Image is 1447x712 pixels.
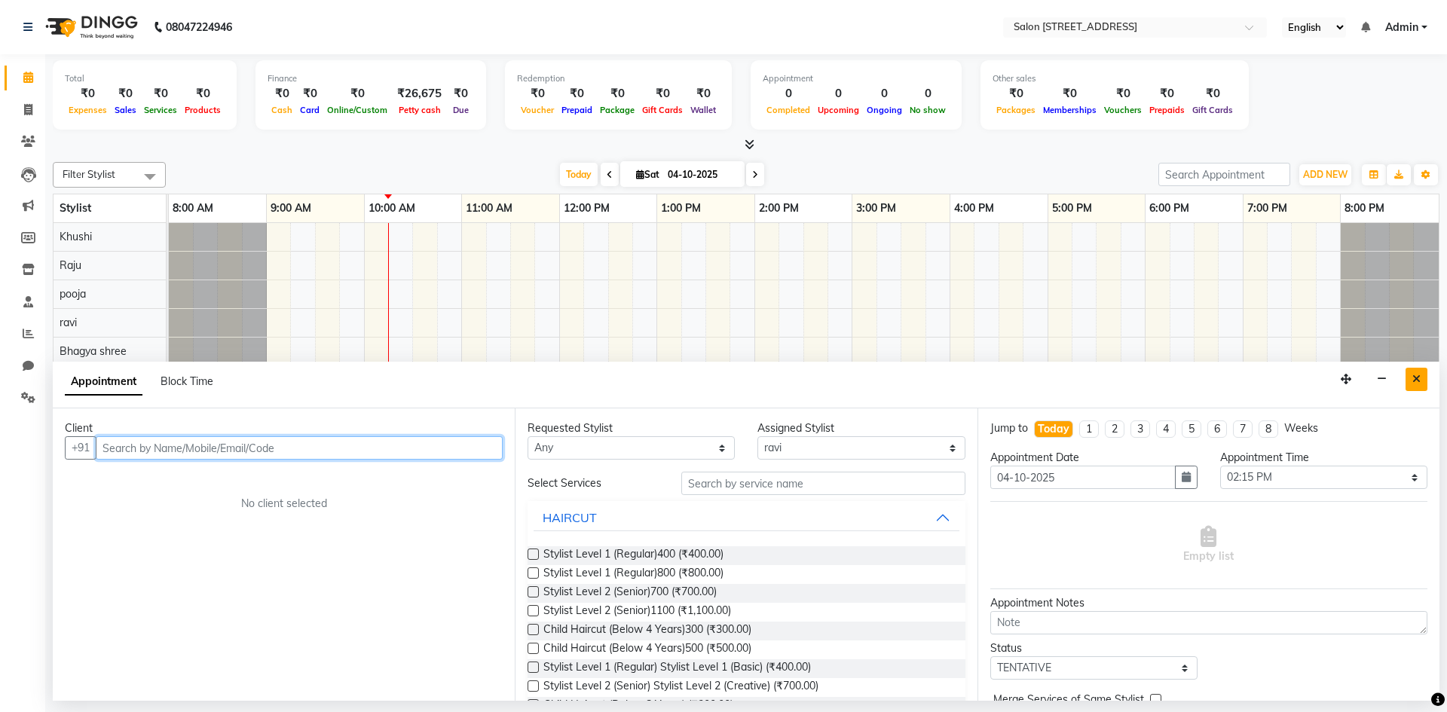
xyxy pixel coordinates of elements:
div: Weeks [1284,420,1318,436]
div: Total [65,72,225,85]
div: ₹0 [1039,85,1100,102]
li: 6 [1207,420,1227,438]
input: Search by Name/Mobile/Email/Code [96,436,503,460]
div: Finance [268,72,474,85]
div: ₹0 [140,85,181,102]
span: Gift Cards [1188,105,1237,115]
a: 12:00 PM [560,197,613,219]
div: ₹0 [296,85,323,102]
span: Merge Services of Same Stylist [993,692,1144,710]
span: Ongoing [863,105,906,115]
span: Child Haircut (Below 4 Years)500 (₹500.00) [543,640,751,659]
span: Stylist Level 2 (Senior)700 (₹700.00) [543,584,717,603]
span: Appointment [65,368,142,396]
button: ADD NEW [1299,164,1351,185]
input: 2025-10-04 [663,163,739,186]
span: Sales [111,105,140,115]
div: ₹26,675 [391,85,448,102]
a: 5:00 PM [1048,197,1096,219]
div: 0 [763,85,814,102]
span: Khushi [60,230,92,243]
span: Online/Custom [323,105,391,115]
span: Products [181,105,225,115]
span: Expenses [65,105,111,115]
a: 2:00 PM [755,197,803,219]
span: Today [560,163,598,186]
div: 0 [906,85,950,102]
li: 2 [1105,420,1124,438]
span: Prepaid [558,105,596,115]
div: Today [1038,421,1069,437]
span: Vouchers [1100,105,1146,115]
button: +91 [65,436,96,460]
div: Jump to [990,420,1028,436]
button: HAIRCUT [534,504,959,531]
div: HAIRCUT [543,509,597,527]
div: ₹0 [111,85,140,102]
input: yyyy-mm-dd [990,466,1176,489]
div: Appointment [763,72,950,85]
span: Cash [268,105,296,115]
a: 8:00 AM [169,197,217,219]
span: Completed [763,105,814,115]
span: ravi [60,316,77,329]
span: ADD NEW [1303,169,1348,180]
span: Memberships [1039,105,1100,115]
a: 4:00 PM [950,197,998,219]
span: Packages [993,105,1039,115]
div: ₹0 [448,85,474,102]
span: Stylist Level 1 (Regular)800 (₹800.00) [543,565,723,584]
div: Status [990,640,1198,656]
div: Client [65,420,503,436]
div: Redemption [517,72,720,85]
li: 3 [1130,420,1150,438]
span: Card [296,105,323,115]
input: Search by service name [681,472,965,495]
span: Upcoming [814,105,863,115]
li: 8 [1259,420,1278,438]
div: Appointment Time [1220,450,1427,466]
a: 10:00 AM [365,197,419,219]
div: ₹0 [65,85,111,102]
span: Bhagya shree [60,344,127,358]
div: Select Services [516,475,669,491]
div: ₹0 [181,85,225,102]
span: Block Time [161,374,213,388]
div: ₹0 [558,85,596,102]
span: Wallet [687,105,720,115]
a: 6:00 PM [1146,197,1193,219]
div: ₹0 [993,85,1039,102]
li: 1 [1079,420,1099,438]
span: Voucher [517,105,558,115]
span: Filter Stylist [63,168,115,180]
a: 11:00 AM [462,197,516,219]
span: Raju [60,258,81,272]
span: Package [596,105,638,115]
a: 1:00 PM [657,197,705,219]
a: 8:00 PM [1341,197,1388,219]
div: 0 [863,85,906,102]
li: 7 [1233,420,1253,438]
div: Assigned Stylist [757,420,965,436]
div: ₹0 [596,85,638,102]
span: Stylist Level 2 (Senior)1100 (₹1,100.00) [543,603,731,622]
img: logo [38,6,142,48]
span: Due [449,105,473,115]
div: ₹0 [268,85,296,102]
div: No client selected [101,496,467,512]
input: Search Appointment [1158,163,1290,186]
span: Gift Cards [638,105,687,115]
li: 4 [1156,420,1176,438]
div: ₹0 [687,85,720,102]
div: ₹0 [1146,85,1188,102]
div: ₹0 [638,85,687,102]
span: Stylist Level 1 (Regular)400 (₹400.00) [543,546,723,565]
span: Sat [632,169,663,180]
a: 7:00 PM [1244,197,1291,219]
span: Petty cash [395,105,445,115]
a: 3:00 PM [852,197,900,219]
span: pooja [60,287,86,301]
div: Appointment Notes [990,595,1427,611]
span: Child Haircut (Below 4 Years)300 (₹300.00) [543,622,751,640]
span: Services [140,105,181,115]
